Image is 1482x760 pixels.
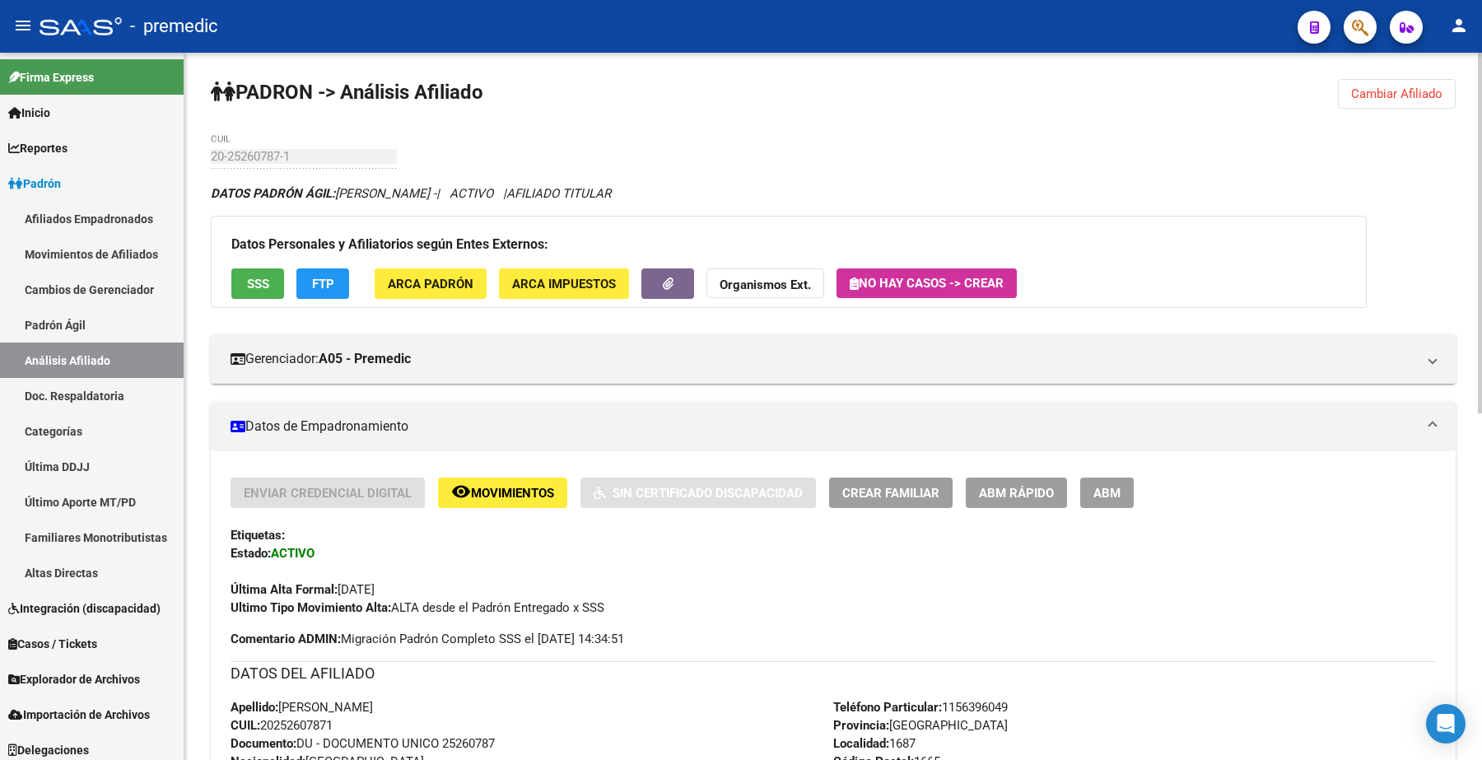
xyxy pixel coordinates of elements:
span: 20252607871 [231,718,333,733]
span: 1687 [833,736,916,751]
strong: DATOS PADRÓN ÁGIL: [211,186,335,201]
strong: A05 - Premedic [319,350,411,368]
span: Enviar Credencial Digital [244,486,412,501]
h3: DATOS DEL AFILIADO [231,662,1436,685]
span: ABM [1093,486,1121,501]
button: Crear Familiar [829,478,953,508]
button: Enviar Credencial Digital [231,478,425,508]
strong: Localidad: [833,736,889,751]
strong: ACTIVO [271,546,315,561]
strong: Comentario ADMIN: [231,632,341,646]
strong: PADRON -> Análisis Afiliado [211,81,483,104]
span: ARCA Padrón [388,277,473,291]
span: Crear Familiar [842,486,939,501]
span: Firma Express [8,68,94,86]
span: Cambiar Afiliado [1351,86,1442,101]
span: [PERSON_NAME] - [211,186,436,201]
strong: CUIL: [231,718,260,733]
button: Sin Certificado Discapacidad [580,478,816,508]
span: Reportes [8,139,68,157]
i: | ACTIVO | [211,186,611,201]
span: Padrón [8,175,61,193]
span: Migración Padrón Completo SSS el [DATE] 14:34:51 [231,630,624,648]
mat-expansion-panel-header: Gerenciador:A05 - Premedic [211,334,1456,384]
span: FTP [312,277,334,291]
span: Explorador de Archivos [8,670,140,688]
span: AFILIADO TITULAR [506,186,611,201]
span: ARCA Impuestos [512,277,616,291]
button: FTP [296,268,349,299]
button: ABM Rápido [966,478,1067,508]
span: Casos / Tickets [8,635,97,653]
mat-expansion-panel-header: Datos de Empadronamiento [211,402,1456,451]
span: Integración (discapacidad) [8,599,161,618]
button: SSS [231,268,284,299]
span: [DATE] [231,582,375,597]
mat-icon: menu [13,16,33,35]
strong: Apellido: [231,700,278,715]
span: DU - DOCUMENTO UNICO 25260787 [231,736,495,751]
button: Organismos Ext. [706,268,824,299]
span: - premedic [130,8,218,44]
span: Importación de Archivos [8,706,150,724]
strong: Teléfono Particular: [833,700,942,715]
strong: Organismos Ext. [720,277,811,292]
span: Inicio [8,104,50,122]
mat-icon: remove_red_eye [451,482,471,501]
strong: Etiquetas: [231,528,285,543]
span: Movimientos [471,486,554,501]
span: SSS [247,277,269,291]
mat-panel-title: Gerenciador: [231,350,1416,368]
button: No hay casos -> Crear [837,268,1017,298]
span: Sin Certificado Discapacidad [613,486,803,501]
strong: Ultimo Tipo Movimiento Alta: [231,600,391,615]
strong: Provincia: [833,718,889,733]
h3: Datos Personales y Afiliatorios según Entes Externos: [231,233,1346,256]
span: [PERSON_NAME] [231,700,373,715]
span: Delegaciones [8,741,89,759]
span: [GEOGRAPHIC_DATA] [833,718,1008,733]
mat-panel-title: Datos de Empadronamiento [231,417,1416,436]
strong: Última Alta Formal: [231,582,338,597]
button: Cambiar Afiliado [1338,79,1456,109]
strong: Estado: [231,546,271,561]
button: Movimientos [438,478,567,508]
span: ABM Rápido [979,486,1054,501]
div: Open Intercom Messenger [1426,704,1466,744]
span: ALTA desde el Padrón Entregado x SSS [231,600,604,615]
strong: Documento: [231,736,296,751]
span: No hay casos -> Crear [850,276,1004,291]
mat-icon: person [1449,16,1469,35]
button: ABM [1080,478,1134,508]
span: 1156396049 [833,700,1008,715]
button: ARCA Padrón [375,268,487,299]
button: ARCA Impuestos [499,268,629,299]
